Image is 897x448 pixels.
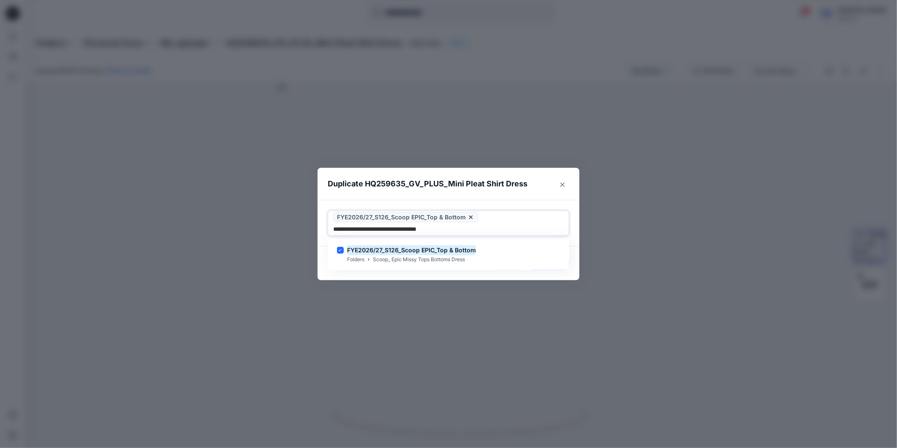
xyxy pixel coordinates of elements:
[556,178,569,191] button: Close
[347,244,476,256] mark: FYE2026/27_S126_Scoop EPIC_Top & Bottom
[373,255,465,264] p: Scoop_ Epic Missy Tops Bottoms Dress
[347,255,364,264] p: Folders
[337,212,466,222] span: FYE2026/27_S126_Scoop EPIC_Top & Bottom
[328,178,527,190] p: Duplicate HQ259635_GV_PLUS_Mini Pleat Shirt Dress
